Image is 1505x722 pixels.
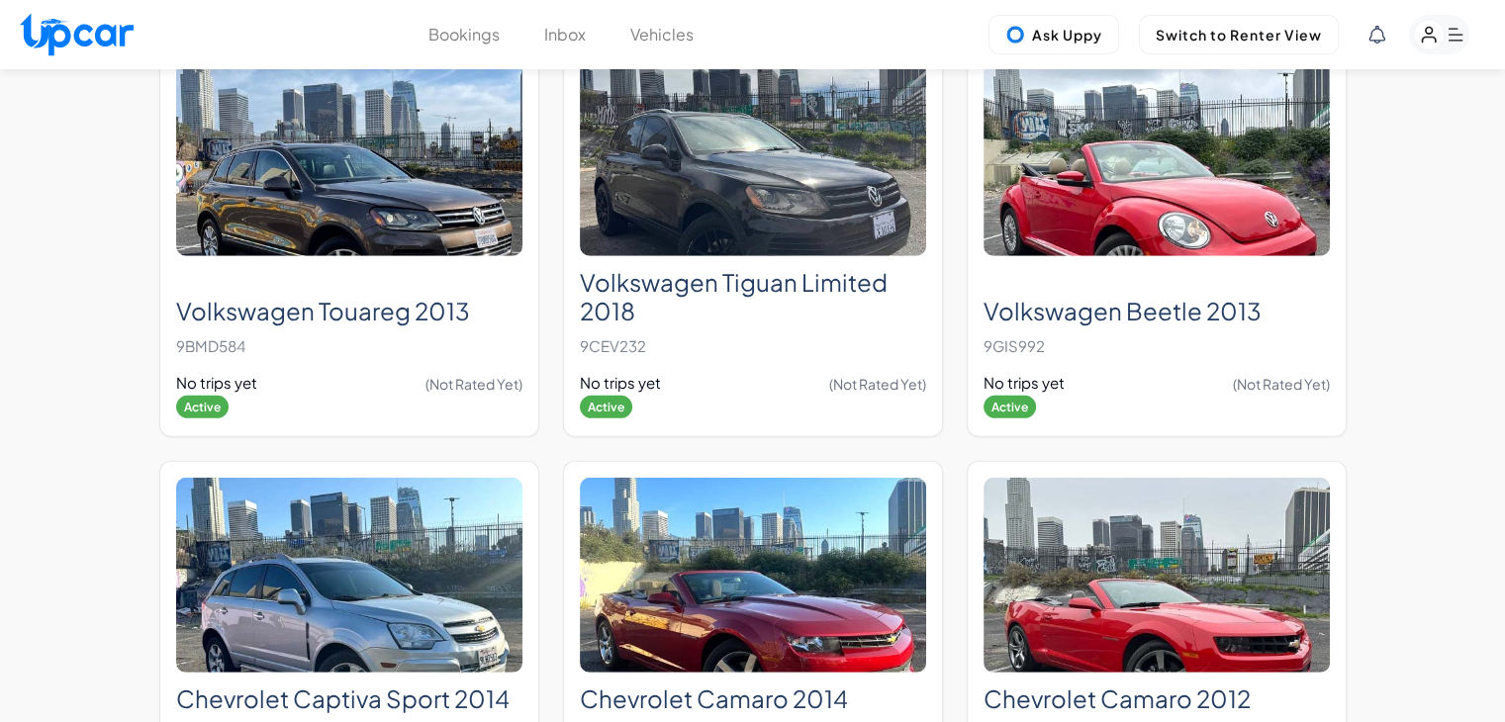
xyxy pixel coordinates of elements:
[984,372,1065,395] span: No trips yet
[984,297,1330,325] h2: Volkswagen Beetle 2013
[580,268,926,325] h2: Volkswagen Tiguan Limited 2018
[1233,374,1330,394] span: (Not Rated Yet)
[580,684,926,713] h2: Chevrolet Camaro 2014
[176,332,522,360] p: 9BMD584
[580,478,926,673] img: Chevrolet Camaro 2014
[988,15,1119,54] button: Ask Uppy
[580,372,661,395] span: No trips yet
[984,332,1330,360] p: 9GIS992
[630,23,694,46] button: Vehicles
[580,61,926,256] img: Volkswagen Tiguan Limited 2018
[176,297,522,325] h2: Volkswagen Touareg 2013
[984,684,1330,713] h2: Chevrolet Camaro 2012
[176,372,257,395] span: No trips yet
[580,396,632,418] span: Active
[984,396,1036,418] span: Active
[1368,26,1385,44] div: View Notifications
[176,684,522,713] h2: Chevrolet Captiva Sport 2014
[176,478,522,673] img: Chevrolet Captiva Sport 2014
[544,23,586,46] button: Inbox
[1139,15,1339,54] button: Switch to Renter View
[176,61,522,256] img: Volkswagen Touareg 2013
[428,23,500,46] button: Bookings
[425,374,522,394] span: (Not Rated Yet)
[984,61,1330,256] img: Volkswagen Beetle 2013
[176,396,229,418] span: Active
[984,478,1330,673] img: Chevrolet Camaro 2012
[20,13,134,55] img: Upcar Logo
[580,332,926,360] p: 9CEV232
[1005,25,1025,45] img: Uppy
[829,374,926,394] span: (Not Rated Yet)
